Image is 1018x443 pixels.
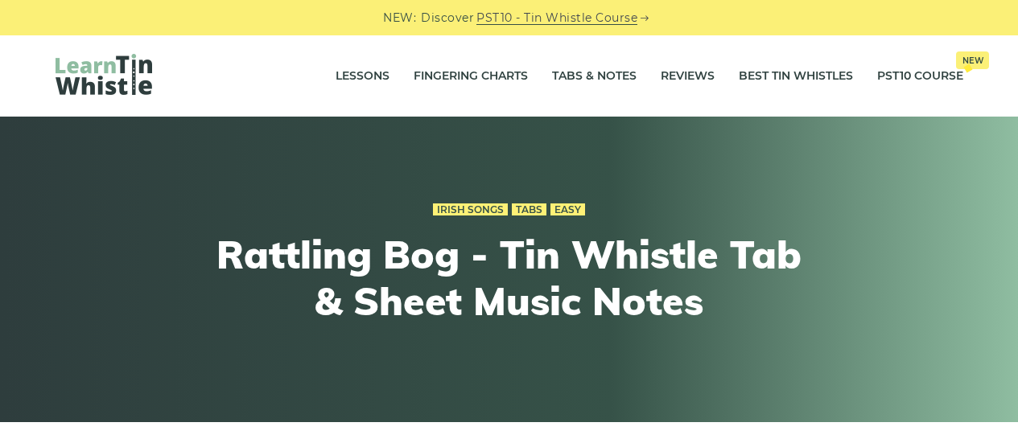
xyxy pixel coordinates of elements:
[512,203,546,216] a: Tabs
[739,56,853,96] a: Best Tin Whistles
[956,51,989,69] span: New
[414,56,528,96] a: Fingering Charts
[213,232,806,324] h1: Rattling Bog - Tin Whistle Tab & Sheet Music Notes
[552,56,637,96] a: Tabs & Notes
[877,56,963,96] a: PST10 CourseNew
[336,56,389,96] a: Lessons
[433,203,508,216] a: Irish Songs
[550,203,585,216] a: Easy
[56,54,152,95] img: LearnTinWhistle.com
[661,56,715,96] a: Reviews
